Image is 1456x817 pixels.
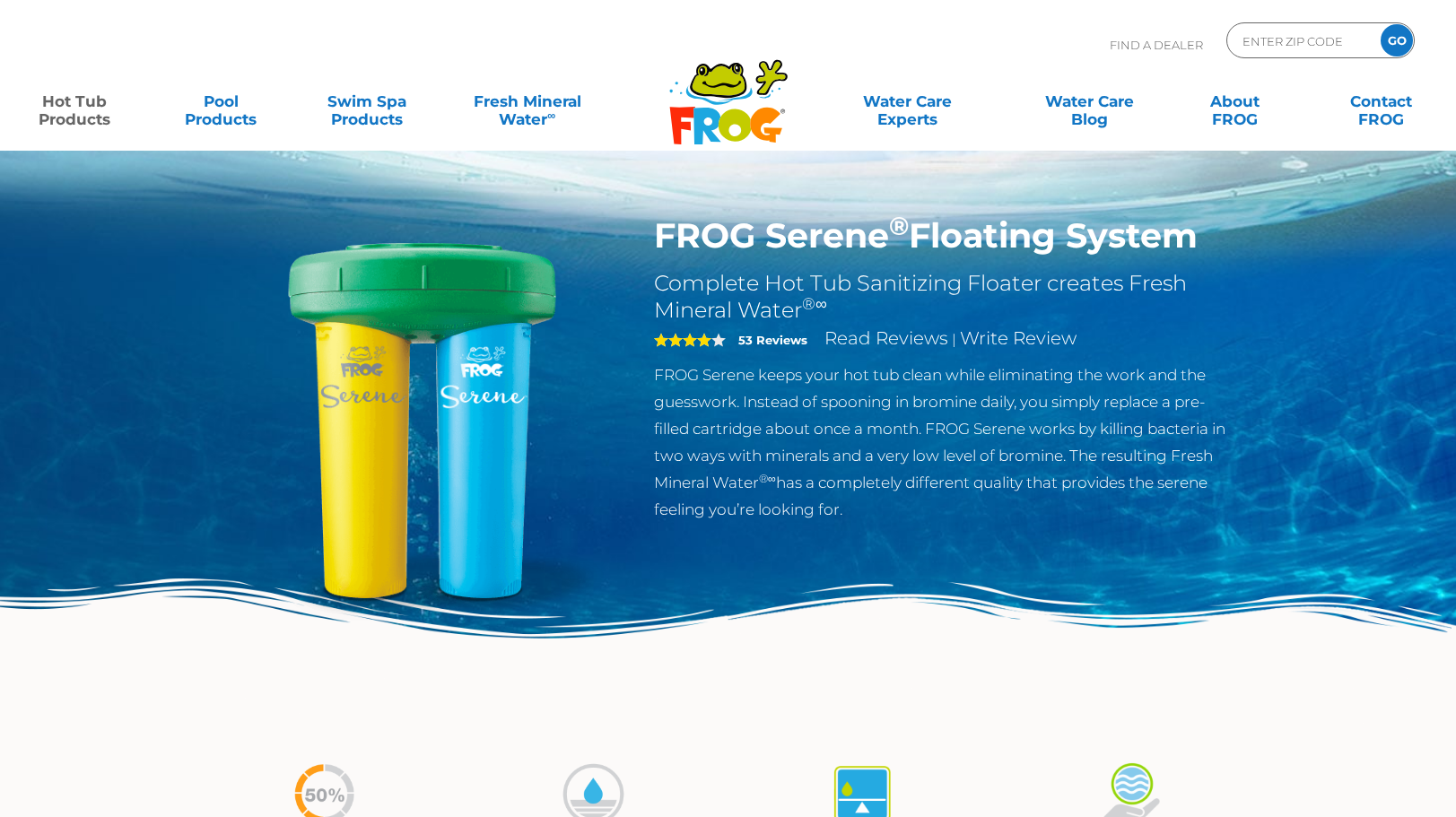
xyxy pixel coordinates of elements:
[802,294,827,314] sup: ®∞
[310,83,424,119] a: Swim SpaProducts
[659,36,798,145] img: Frog Products Logo
[547,109,555,122] sup: ∞
[456,83,597,119] a: Fresh MineralWater∞
[759,472,776,485] sup: ®∞
[654,361,1240,523] p: FROG Serene keeps your hot tub clean while eliminating the work and the guesswork. Instead of spo...
[1381,24,1413,56] input: GO
[18,83,132,119] a: Hot TubProducts
[889,210,909,241] sup: ®
[164,83,278,119] a: PoolProducts
[654,270,1240,324] h2: Complete Hot Tub Sanitizing Floater creates Fresh Mineral Water
[952,331,956,348] span: |
[960,327,1077,349] a: Write Review
[1179,83,1293,119] a: AboutFROG
[815,83,1000,119] a: Water CareExperts
[1110,22,1203,67] p: Find A Dealer
[654,333,711,347] span: 4
[1033,83,1146,119] a: Water CareBlog
[654,215,1240,256] h1: FROG Serene Floating System
[1324,83,1438,119] a: ContactFROG
[217,215,628,626] img: hot-tub-product-serene-floater.png
[824,327,948,349] a: Read Reviews
[738,333,807,347] strong: 53 Reviews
